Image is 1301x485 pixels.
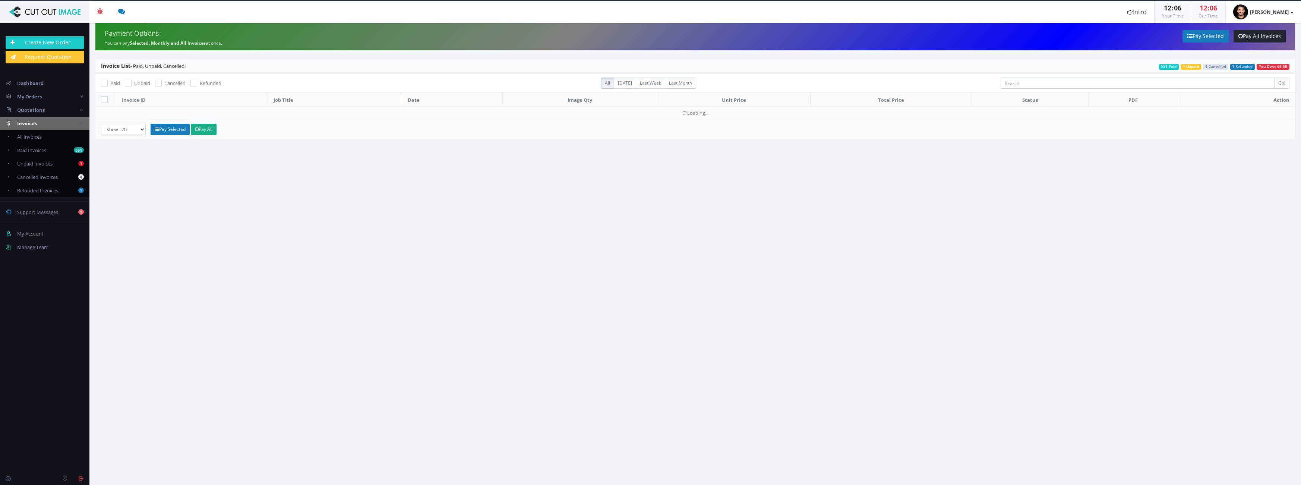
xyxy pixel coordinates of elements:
span: 12 [1200,3,1207,12]
th: PDF [1088,93,1178,107]
span: - Paid, Unpaid, Cancelled! [101,63,186,69]
th: Status [972,93,1089,107]
strong: Selected, Monthly and All Invoices [130,40,206,46]
span: Invoices [17,120,37,127]
th: Invoice ID [116,93,268,107]
span: Refunded [200,80,221,86]
span: 12 [1164,3,1171,12]
h4: Payment Options: [105,30,690,37]
a: Request Quotation [6,51,84,63]
b: 4 [78,174,84,180]
span: 1 Refunded [1230,64,1255,70]
span: All Invoices [17,133,42,140]
input: Search [1001,78,1275,89]
img: 003f028a5e58604e24751297b556ffe5 [1233,4,1248,19]
img: Cut Out Image [6,6,84,18]
span: Paid Invoices [17,147,46,154]
span: You Owe: $6.60 [1257,64,1289,70]
label: Last Month [665,78,696,89]
b: 1 [78,161,84,166]
a: Create New Order [6,36,84,49]
a: Pay Selected [1182,30,1229,42]
span: Manage Team [17,244,48,251]
span: My Orders [17,93,42,100]
small: You can pay at once. [105,40,222,46]
span: Unpaid [134,80,150,86]
span: Dashboard [17,80,44,86]
a: Pay All Invoices [1234,30,1286,42]
b: 1 [78,209,84,215]
span: 4 Cancelled [1203,64,1228,70]
b: 551 [74,147,84,153]
th: Date [402,93,502,107]
a: Pay All [191,124,217,135]
label: Last Week [636,78,665,89]
a: Pay Selected [151,124,190,135]
a: [PERSON_NAME] [1226,1,1301,23]
strong: [PERSON_NAME] [1250,9,1289,15]
span: Refunded Invoices [17,187,58,194]
span: 06 [1210,3,1217,12]
th: Image Qty [502,93,657,107]
span: 06 [1174,3,1181,12]
th: Job Title [268,93,402,107]
th: Action [1178,93,1295,107]
b: 1 [78,188,84,193]
span: Quotations [17,107,45,113]
span: Cancelled [164,80,186,86]
span: 1 Unpaid [1181,64,1201,70]
input: Go! [1274,78,1289,89]
span: Invoice List [101,62,130,69]
span: 551 Paid [1159,64,1179,70]
th: Total Price [811,93,972,107]
span: My Account [17,230,44,237]
span: Paid [110,80,120,86]
a: Intro [1120,1,1154,23]
th: Unit Price [657,93,811,107]
label: All [601,78,614,89]
small: Your Time [1162,13,1183,19]
span: : [1171,3,1174,12]
span: : [1207,3,1210,12]
span: Unpaid Invoices [17,160,53,167]
span: Support Messages [17,209,58,215]
label: [DATE] [614,78,636,89]
span: Cancelled Invoices [17,174,58,180]
td: Loading... [95,107,1295,120]
small: Our Time [1199,13,1218,19]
